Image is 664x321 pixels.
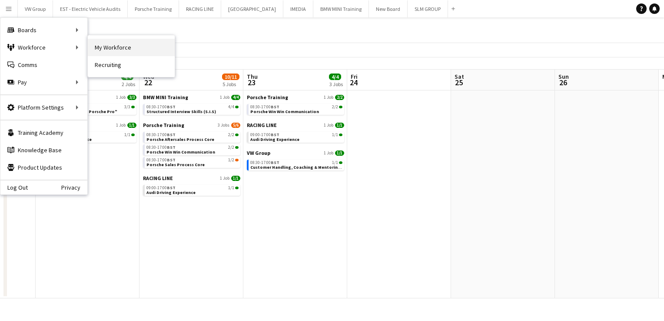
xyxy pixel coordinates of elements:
[167,132,176,137] span: BST
[231,95,240,100] span: 4/4
[228,105,234,109] span: 4/4
[250,137,299,142] span: Audi Driving Experience
[146,109,216,114] span: Structured Interview Skills (S.I.S)
[250,164,399,170] span: Customer Handling, Coaching & Mentoring Course Code: GTMA0523F.01
[179,0,221,17] button: RACING LINE
[128,0,179,17] button: Porsche Training
[329,74,341,80] span: 4/4
[250,132,342,142] a: 09:00-17:00BST1/1Audi Driving Experience
[116,95,126,100] span: 1 Job
[43,104,135,114] a: 08:30-17:00BST3/3Porsche "My role as a Porsche Pro"
[247,150,344,156] a: VW Group1 Job1/1
[146,149,215,155] span: Porsche Win Win Communication
[167,104,176,110] span: BST
[116,123,126,128] span: 1 Job
[335,95,344,100] span: 2/2
[228,186,234,190] span: 1/1
[146,132,239,142] a: 08:30-17:00BST2/2Porsche Aftersales Process Core
[146,133,176,137] span: 08:30-17:00
[228,133,234,137] span: 2/2
[235,134,239,136] span: 2/2
[146,185,239,195] a: 09:00-17:00BST1/1Audi Driving Experience
[127,95,136,100] span: 3/3
[143,94,240,100] a: BMW MINI Training1 Job4/4
[143,175,240,181] a: RACING LINE1 Job1/1
[247,73,258,80] span: Thu
[250,109,319,114] span: Porsche Win Win Communication
[0,56,87,74] a: Comms
[0,124,87,141] a: Training Academy
[218,123,229,128] span: 3 Jobs
[247,94,344,122] div: Porsche Training1 Job2/208:30-17:00BST2/2Porsche Win Win Communication
[250,133,279,137] span: 09:00-17:00
[146,186,176,190] span: 09:00-17:00
[0,21,87,39] div: Boards
[131,134,135,136] span: 1/1
[0,184,28,191] a: Log Out
[146,144,239,154] a: 08:30-17:00BST2/2Porsche Win Win Communication
[246,77,258,87] span: 23
[220,95,229,100] span: 1 Job
[283,0,313,17] button: IMEDIA
[167,144,176,150] span: BST
[0,159,87,176] a: Product Updates
[0,141,87,159] a: Knowledge Base
[455,73,464,80] span: Sat
[143,94,240,122] div: BMW MINI Training1 Job4/408:30-17:00BST4/4Structured Interview Skills (S.I.S)
[146,104,239,114] a: 08:30-17:00BST4/4Structured Interview Skills (S.I.S)
[329,81,343,87] div: 3 Jobs
[146,157,239,167] a: 08:30-17:00BST1/2Porsche Sales Process Core
[250,160,279,165] span: 08:30-17:00
[332,160,338,165] span: 1/1
[122,81,135,87] div: 2 Jobs
[271,132,279,137] span: BST
[332,133,338,137] span: 1/1
[124,105,130,109] span: 3/3
[0,74,87,91] div: Pay
[61,184,87,191] a: Privacy
[131,106,135,108] span: 3/3
[228,158,234,162] span: 1/2
[143,122,240,175] div: Porsche Training3 Jobs5/608:30-17:00BST2/2Porsche Aftersales Process Core08:30-17:00BST2/2Porsche...
[313,0,369,17] button: BMW MINI Training
[127,123,136,128] span: 1/1
[247,122,277,128] span: RACING LINE
[247,94,344,100] a: Porsche Training1 Job2/2
[324,150,333,156] span: 1 Job
[88,39,175,56] a: My Workforce
[339,106,342,108] span: 2/2
[88,56,175,74] a: Recruiting
[146,158,176,162] span: 08:30-17:00
[558,73,569,80] span: Sun
[235,106,239,108] span: 4/4
[369,0,408,17] button: New Board
[146,145,176,150] span: 08:30-17:00
[228,145,234,150] span: 2/2
[250,160,342,170] a: 08:30-17:00BST1/1Customer Handling, Coaching & Mentoring Course Code: GTMA0523F.01
[146,137,214,142] span: Porsche Aftersales Process Core
[247,150,270,156] span: VW Group
[271,104,279,110] span: BST
[247,122,344,128] a: RACING LINE1 Job1/1
[339,161,342,164] span: 1/1
[167,157,176,163] span: BST
[222,81,239,87] div: 5 Jobs
[143,94,188,100] span: BMW MINI Training
[124,133,130,137] span: 1/1
[235,159,239,161] span: 1/2
[146,105,176,109] span: 08:30-17:00
[247,94,288,100] span: Porsche Training
[332,105,338,109] span: 2/2
[231,176,240,181] span: 1/1
[231,123,240,128] span: 5/6
[18,0,53,17] button: VW Group
[43,132,135,142] a: 09:00-17:00BST1/1Audi Driving Experience
[220,176,229,181] span: 1 Job
[339,134,342,136] span: 1/1
[247,150,344,172] div: VW Group1 Job1/108:30-17:00BST1/1Customer Handling, Coaching & Mentoring Course Code: GTMA0523F.01
[53,0,128,17] button: EST - Electric Vehicle Audits
[143,122,240,128] a: Porsche Training3 Jobs5/6
[349,77,358,87] span: 24
[408,0,448,17] button: SLM GROUP
[335,123,344,128] span: 1/1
